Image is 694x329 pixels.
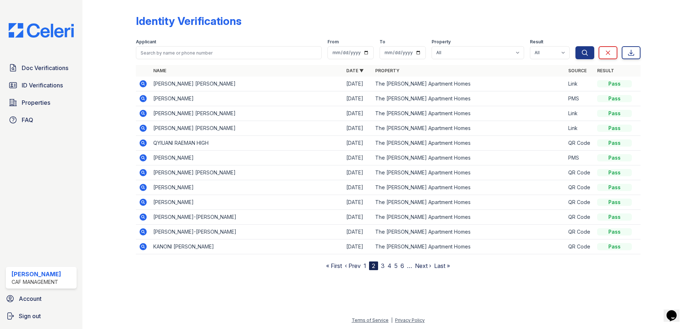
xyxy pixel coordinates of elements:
td: The [PERSON_NAME] Apartment Homes [372,151,565,165]
a: Terms of Service [352,317,389,323]
a: ID Verifications [6,78,77,92]
td: The [PERSON_NAME] Apartment Homes [372,210,565,225]
div: Pass [597,228,632,235]
div: Identity Verifications [136,14,241,27]
td: [DATE] [343,195,372,210]
td: QYIUANI RAEMAN HIGH [150,136,343,151]
td: QR Code [565,195,594,210]
td: QR Code [565,165,594,180]
a: Last » [434,262,450,269]
td: [PERSON_NAME] [150,195,343,210]
span: ID Verifications [22,81,63,90]
td: [PERSON_NAME]-[PERSON_NAME] [150,225,343,239]
div: | [391,317,393,323]
a: Name [153,68,166,73]
a: ‹ Prev [345,262,361,269]
td: Link [565,77,594,91]
a: Source [568,68,587,73]
a: Result [597,68,614,73]
iframe: chat widget [664,300,687,322]
div: Pass [597,199,632,206]
label: Result [530,39,543,45]
div: [PERSON_NAME] [12,270,61,278]
td: The [PERSON_NAME] Apartment Homes [372,77,565,91]
td: [DATE] [343,136,372,151]
div: Pass [597,169,632,176]
td: [DATE] [343,106,372,121]
div: Pass [597,139,632,147]
label: To [380,39,385,45]
td: [DATE] [343,77,372,91]
span: … [407,261,412,270]
td: The [PERSON_NAME] Apartment Homes [372,91,565,106]
td: [PERSON_NAME] [150,180,343,195]
span: Doc Verifications [22,64,68,72]
input: Search by name or phone number [136,46,322,59]
td: The [PERSON_NAME] Apartment Homes [372,195,565,210]
td: The [PERSON_NAME] Apartment Homes [372,121,565,136]
label: Applicant [136,39,156,45]
td: [PERSON_NAME] [PERSON_NAME] [150,106,343,121]
div: CAF Management [12,278,61,286]
td: The [PERSON_NAME] Apartment Homes [372,136,565,151]
span: FAQ [22,116,33,124]
a: Privacy Policy [395,317,425,323]
div: Pass [597,154,632,161]
td: The [PERSON_NAME] Apartment Homes [372,106,565,121]
a: Property [375,68,399,73]
span: Account [19,294,42,303]
span: Properties [22,98,50,107]
a: 6 [400,262,404,269]
label: Property [432,39,451,45]
td: [PERSON_NAME] [PERSON_NAME] [150,121,343,136]
a: 1 [364,262,366,269]
td: QR Code [565,225,594,239]
div: Pass [597,95,632,102]
a: 4 [387,262,391,269]
td: The [PERSON_NAME] Apartment Homes [372,239,565,254]
td: QR Code [565,136,594,151]
td: The [PERSON_NAME] Apartment Homes [372,165,565,180]
a: Properties [6,95,77,110]
img: CE_Logo_Blue-a8612792a0a2168367f1c8372b55b34899dd931a85d93a1a3d3e32e68fde9ad4.png [3,23,80,38]
div: Pass [597,80,632,87]
td: Link [565,121,594,136]
a: Next › [415,262,431,269]
a: Date ▼ [346,68,364,73]
td: [PERSON_NAME] [150,151,343,165]
a: 5 [394,262,398,269]
button: Sign out [3,309,80,323]
td: Link [565,106,594,121]
span: Sign out [19,312,41,320]
td: [PERSON_NAME] [PERSON_NAME] [150,77,343,91]
div: 2 [369,261,378,270]
td: PMS [565,151,594,165]
td: [PERSON_NAME] [150,91,343,106]
td: [DATE] [343,121,372,136]
div: Pass [597,110,632,117]
div: Pass [597,125,632,132]
td: [DATE] [343,225,372,239]
a: 3 [381,262,385,269]
td: [PERSON_NAME] [PERSON_NAME] [150,165,343,180]
td: [DATE] [343,165,372,180]
a: FAQ [6,113,77,127]
a: Account [3,291,80,306]
td: [DATE] [343,180,372,195]
td: QR Code [565,239,594,254]
div: Pass [597,213,632,221]
label: From [327,39,339,45]
td: [DATE] [343,91,372,106]
a: « First [326,262,342,269]
td: QR Code [565,180,594,195]
td: QR Code [565,210,594,225]
a: Doc Verifications [6,61,77,75]
td: [DATE] [343,151,372,165]
div: Pass [597,184,632,191]
div: Pass [597,243,632,250]
td: [DATE] [343,239,372,254]
td: [PERSON_NAME]-[PERSON_NAME] [150,210,343,225]
td: PMS [565,91,594,106]
td: KANONI [PERSON_NAME] [150,239,343,254]
td: [DATE] [343,210,372,225]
